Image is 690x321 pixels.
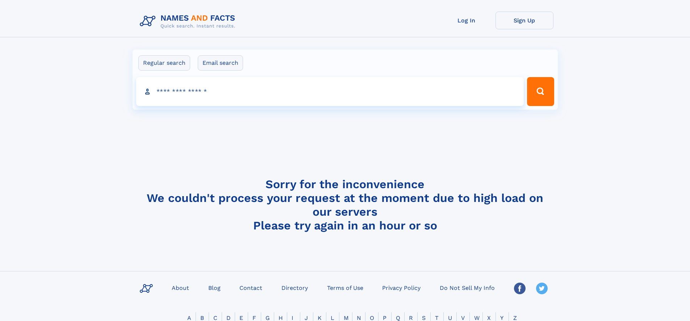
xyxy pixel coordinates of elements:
a: About [169,282,192,293]
a: Do Not Sell My Info [437,282,498,293]
a: Log In [438,12,495,29]
label: Regular search [138,55,190,71]
a: Sign Up [495,12,553,29]
a: Blog [205,282,223,293]
h4: Sorry for the inconvenience We couldn't process your request at the moment due to high load on ou... [137,177,553,232]
button: Search Button [527,77,554,106]
input: search input [136,77,524,106]
a: Directory [279,282,311,293]
label: Email search [198,55,243,71]
img: Logo Names and Facts [137,12,241,31]
img: Facebook [514,283,526,294]
a: Contact [237,282,265,293]
a: Privacy Policy [379,282,423,293]
a: Terms of Use [324,282,366,293]
img: Twitter [536,283,548,294]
